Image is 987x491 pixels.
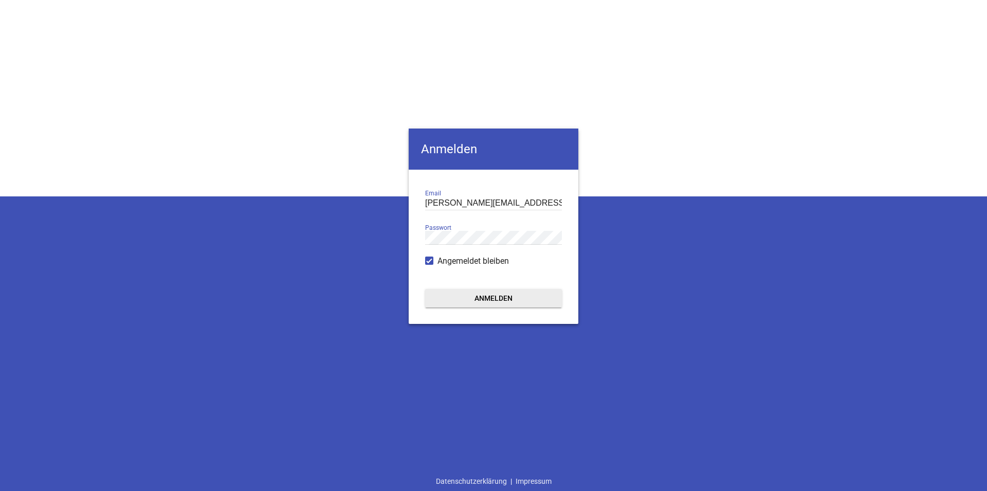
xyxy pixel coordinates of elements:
[512,471,555,491] a: Impressum
[409,129,578,170] h4: Anmelden
[432,471,510,491] a: Datenschutzerklärung
[437,255,509,267] span: Angemeldet bleiben
[425,289,562,307] button: Anmelden
[432,471,555,491] div: |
